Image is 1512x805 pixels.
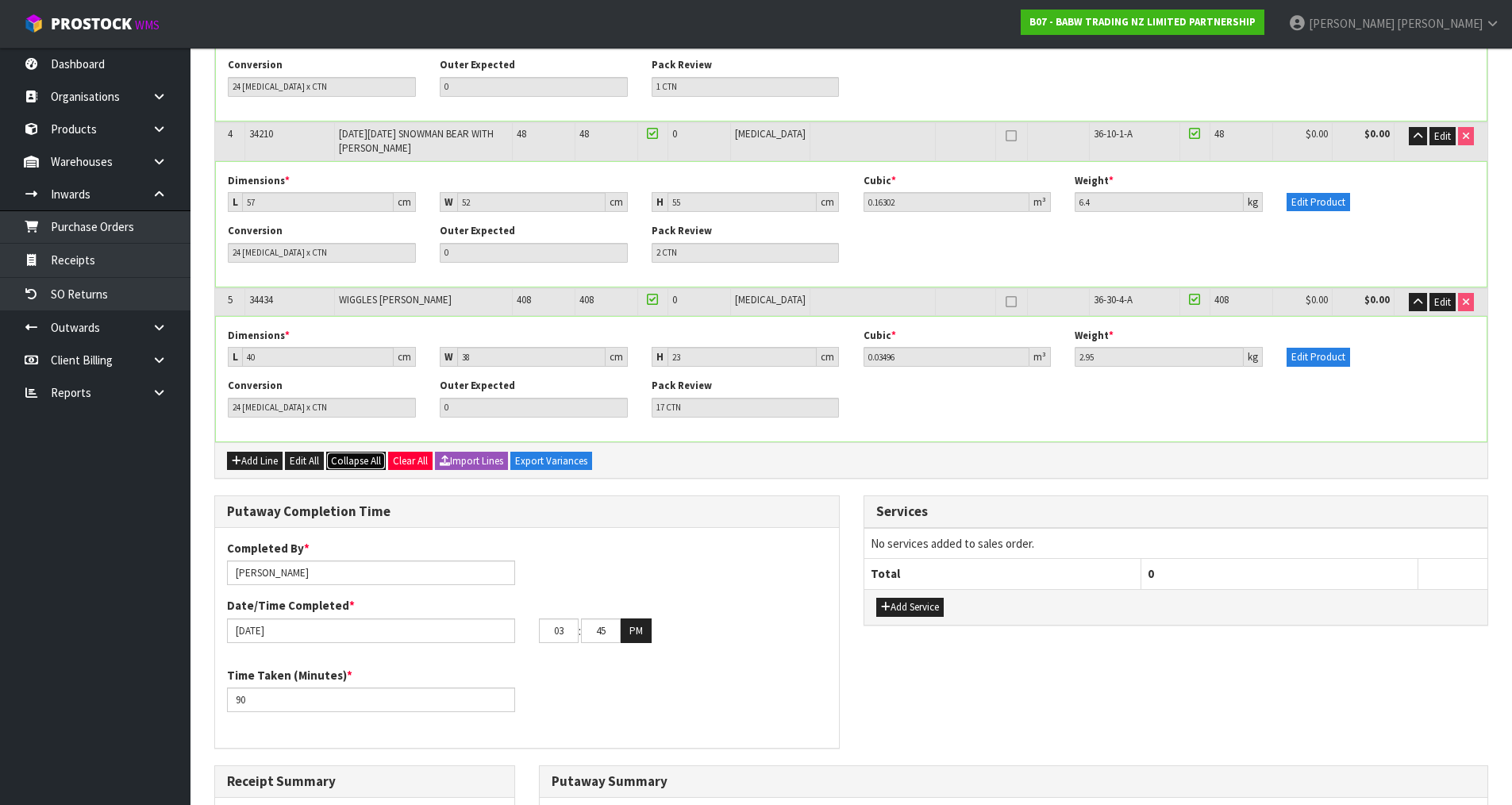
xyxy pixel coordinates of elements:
[227,667,352,684] label: Time Taken (Minutes)
[656,350,664,364] strong: H
[227,688,515,712] input: Time Taken
[1306,127,1328,141] span: $0.00
[552,774,1475,789] h3: Putaway Summary
[652,77,840,97] input: Pack Review
[1214,127,1224,141] span: 48
[606,192,628,212] div: cm
[1094,127,1133,141] span: 36-10-1-A
[24,13,44,33] img: cube-alt.png
[1029,192,1051,212] div: m³
[1244,347,1263,367] div: kg
[228,224,283,238] label: Conversion
[444,195,453,209] strong: W
[668,192,818,212] input: Height
[817,192,839,212] div: cm
[233,350,238,364] strong: L
[444,350,453,364] strong: W
[227,618,515,643] input: Date/Time completed
[326,452,386,471] button: Collapse All
[864,174,896,188] label: Cubic
[1075,192,1244,212] input: Weight
[228,293,233,306] span: 5
[440,224,515,238] label: Outer Expected
[735,127,806,141] span: [MEDICAL_DATA]
[510,452,592,471] button: Export Variances
[228,174,290,188] label: Dimensions
[652,398,840,418] input: Pack Review
[1306,293,1328,306] span: $0.00
[249,127,273,141] span: 34210
[1094,293,1133,306] span: 36-30-4-A
[394,347,416,367] div: cm
[135,17,160,33] small: WMS
[51,13,132,34] span: ProStock
[1434,129,1451,143] span: Edit
[227,597,355,614] label: Date/Time Completed
[652,379,712,393] label: Pack Review
[227,774,502,789] h3: Receipt Summary
[228,329,290,343] label: Dimensions
[1075,329,1114,343] label: Weight
[228,379,283,393] label: Conversion
[440,243,628,263] input: Outer Expected
[227,452,283,471] button: Add Line
[652,224,712,238] label: Pack Review
[228,243,416,263] input: Conversion
[1075,347,1244,367] input: Weight
[1364,127,1390,141] strong: $0.00
[457,192,606,212] input: Width
[285,452,324,471] button: Edit All
[735,293,806,306] span: [MEDICAL_DATA]
[876,504,1476,519] h3: Services
[539,618,579,643] input: HH
[621,618,652,644] button: PM
[1364,293,1390,306] strong: $0.00
[233,195,238,209] strong: L
[1429,127,1456,146] button: Edit
[440,77,628,97] input: Outer Expected
[579,293,594,306] span: 408
[652,243,840,263] input: Pack Review
[435,452,508,471] button: Import Lines
[1429,293,1456,312] button: Edit
[606,347,628,367] div: cm
[1075,174,1114,188] label: Weight
[228,58,283,72] label: Conversion
[331,454,381,468] span: Collapse All
[339,127,494,155] span: [DATE][DATE] SNOWMAN BEAR WITH [PERSON_NAME]
[1287,193,1350,212] button: Edit Product
[672,293,677,306] span: 0
[579,618,581,644] td: :
[440,398,628,418] input: Outer Expected
[672,127,677,141] span: 0
[1244,192,1263,212] div: kg
[579,127,589,141] span: 48
[517,127,526,141] span: 48
[517,293,531,306] span: 408
[388,452,433,471] button: Clear All
[864,528,1488,558] td: No services added to sales order.
[1021,10,1264,35] a: B07 - BABW TRADING NZ LIMITED PARTNERSHIP
[817,347,839,367] div: cm
[440,379,515,393] label: Outer Expected
[1287,348,1350,367] button: Edit Product
[394,192,416,212] div: cm
[227,540,310,557] label: Completed By
[1309,16,1395,31] span: [PERSON_NAME]
[228,398,416,418] input: Conversion
[440,58,515,72] label: Outer Expected
[1148,566,1154,581] span: 0
[581,618,621,643] input: MM
[228,77,416,97] input: Conversion
[1397,16,1483,31] span: [PERSON_NAME]
[242,347,394,367] input: Length
[1434,295,1451,309] span: Edit
[864,192,1030,212] input: Cubic
[864,559,1141,589] th: Total
[864,347,1030,367] input: Cubic
[228,127,233,141] span: 4
[1029,347,1051,367] div: m³
[242,192,394,212] input: Length
[227,504,827,519] h3: Putaway Completion Time
[1214,293,1229,306] span: 408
